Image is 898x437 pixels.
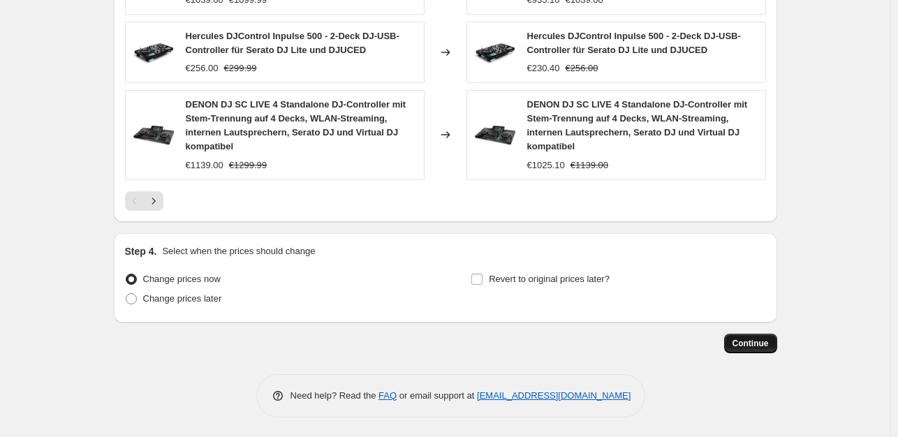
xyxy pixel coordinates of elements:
[397,390,477,401] span: or email support at
[186,158,223,172] div: €1139.00
[144,191,163,211] button: Next
[527,158,565,172] div: €1025.10
[724,334,777,353] button: Continue
[477,390,631,401] a: [EMAIL_ADDRESS][DOMAIN_NAME]
[229,158,267,172] strike: €1299.99
[474,31,516,73] img: 71RjyvAoH_L_80x.jpg
[527,99,748,151] span: DENON DJ SC LIVE 4 Standalone DJ-Controller mit Stem-Trennung auf 4 Decks, WLAN-Streaming, intern...
[571,158,608,172] strike: €1139.00
[733,338,769,349] span: Continue
[125,191,163,211] nav: Pagination
[566,61,598,75] strike: €256.00
[378,390,397,401] a: FAQ
[527,31,741,55] span: Hercules DJControl Inpulse 500 - 2-Deck DJ-USB-Controller für Serato DJ Lite und DJUCED
[186,31,399,55] span: Hercules DJControl Inpulse 500 - 2-Deck DJ-USB-Controller für Serato DJ Lite und DJUCED
[186,61,219,75] div: €256.00
[290,390,379,401] span: Need help? Read the
[162,244,315,258] p: Select when the prices should change
[143,274,221,284] span: Change prices now
[143,293,222,304] span: Change prices later
[133,114,175,156] img: 81hvorkNTwL_80x.jpg
[474,114,516,156] img: 81hvorkNTwL_80x.jpg
[527,61,560,75] div: €230.40
[224,61,257,75] strike: €299.99
[125,244,157,258] h2: Step 4.
[133,31,175,73] img: 71RjyvAoH_L_80x.jpg
[489,274,610,284] span: Revert to original prices later?
[186,99,406,151] span: DENON DJ SC LIVE 4 Standalone DJ-Controller mit Stem-Trennung auf 4 Decks, WLAN-Streaming, intern...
